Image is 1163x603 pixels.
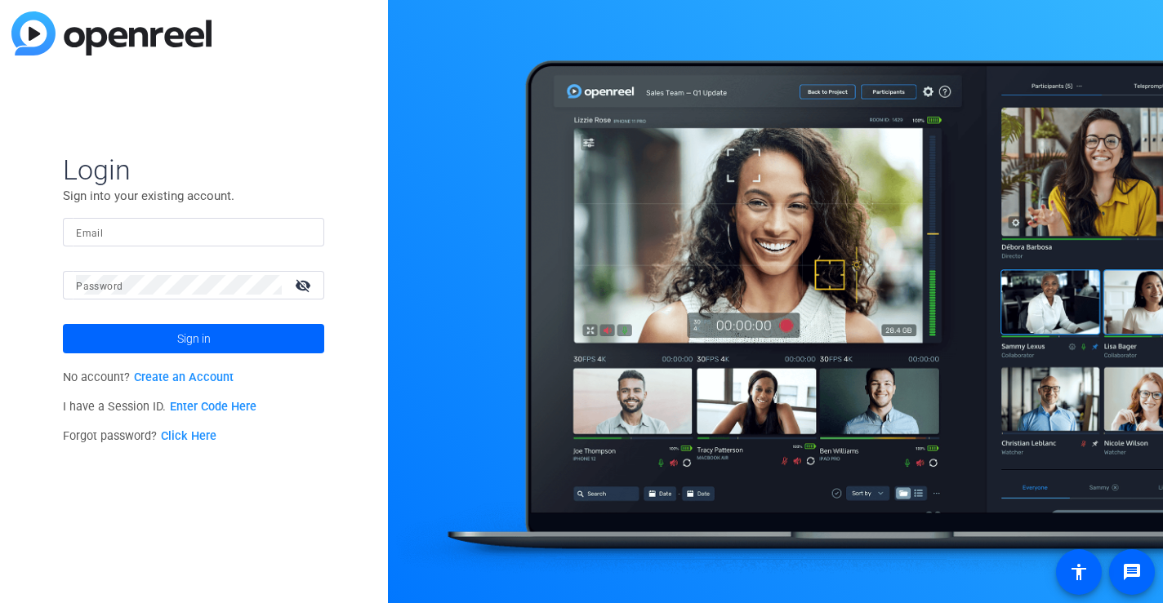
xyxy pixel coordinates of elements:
span: Sign in [177,318,211,359]
span: Login [63,153,324,187]
mat-icon: visibility_off [285,273,324,297]
mat-label: Email [76,228,103,239]
span: No account? [63,370,234,384]
span: I have a Session ID. [63,400,256,414]
button: Sign in [63,324,324,353]
a: Click Here [161,429,216,443]
mat-icon: accessibility [1069,562,1089,582]
mat-icon: message [1122,562,1142,582]
span: Forgot password? [63,429,216,443]
a: Enter Code Here [170,400,256,414]
img: blue-gradient.svg [11,11,212,55]
a: Create an Account [134,370,234,384]
input: Enter Email Address [76,222,311,242]
mat-label: Password [76,281,123,292]
p: Sign into your existing account. [63,187,324,205]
